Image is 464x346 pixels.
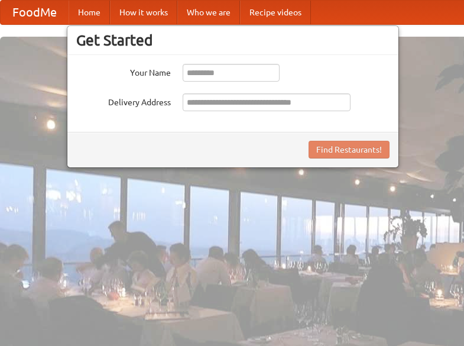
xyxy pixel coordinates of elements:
[240,1,311,24] a: Recipe videos
[1,1,69,24] a: FoodMe
[309,141,390,159] button: Find Restaurants!
[110,1,177,24] a: How it works
[177,1,240,24] a: Who we are
[76,64,171,79] label: Your Name
[69,1,110,24] a: Home
[76,31,390,49] h3: Get Started
[76,93,171,108] label: Delivery Address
